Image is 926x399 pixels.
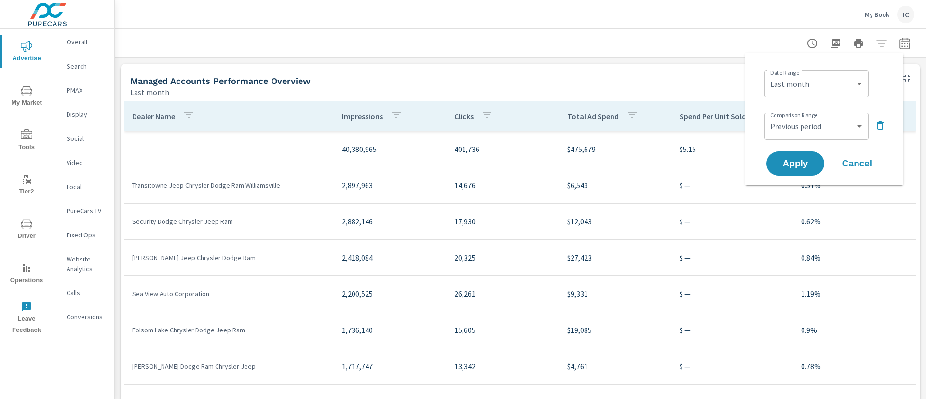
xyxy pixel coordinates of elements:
p: 1,717,747 [342,360,439,372]
p: $ — [680,288,786,300]
p: 14,676 [454,179,551,191]
p: 26,261 [454,288,551,300]
p: Overall [67,37,107,47]
p: Video [67,158,107,167]
p: $5.15 [680,143,786,155]
span: Driver [3,218,50,242]
div: Video [53,155,114,170]
p: 0.78% [801,360,908,372]
div: Conversions [53,310,114,324]
p: Local [67,182,107,192]
button: Cancel [828,151,886,176]
p: 2,882,146 [342,216,439,227]
span: My Market [3,85,50,109]
p: $27,423 [567,252,664,263]
p: [PERSON_NAME] Jeep Chrysler Dodge Ram [132,253,327,262]
span: Tools [3,129,50,153]
p: Fixed Ops [67,230,107,240]
p: 0.9% [801,324,908,336]
button: Apply [766,151,824,176]
p: $12,043 [567,216,664,227]
p: 40,380,965 [342,143,439,155]
p: Folsom Lake Chrysler Dodge Jeep Ram [132,325,327,335]
p: 1.19% [801,288,908,300]
p: 401,736 [454,143,551,155]
p: 1,736,140 [342,324,439,336]
p: 2,897,963 [342,179,439,191]
p: $475,679 [567,143,664,155]
div: Search [53,59,114,73]
span: Advertise [3,41,50,64]
p: Display [67,110,107,119]
div: Display [53,107,114,122]
p: 13,342 [454,360,551,372]
p: Calls [67,288,107,298]
p: Search [67,61,107,71]
p: $ — [680,216,786,227]
p: Spend Per Unit Sold [680,111,746,121]
p: Website Analytics [67,254,107,274]
p: $4,761 [567,360,664,372]
p: 20,325 [454,252,551,263]
p: PMAX [67,85,107,95]
div: Website Analytics [53,252,114,276]
p: $6,543 [567,179,664,191]
button: Minimize Widget [899,70,914,86]
p: PureCars TV [67,206,107,216]
span: Leave Feedback [3,301,50,336]
p: 0.84% [801,252,908,263]
p: $ — [680,179,786,191]
span: Apply [776,159,815,168]
button: "Export Report to PDF" [826,34,845,53]
p: Social [67,134,107,143]
div: Social [53,131,114,146]
p: 2,200,525 [342,288,439,300]
span: Tier2 [3,174,50,197]
p: My Book [865,10,889,19]
div: Calls [53,286,114,300]
p: Impressions [342,111,383,121]
p: Dealer Name [132,111,175,121]
p: $ — [680,360,786,372]
div: Overall [53,35,114,49]
button: Select Date Range [895,34,914,53]
p: 0.62% [801,216,908,227]
div: Fixed Ops [53,228,114,242]
p: $19,085 [567,324,664,336]
span: Operations [3,262,50,286]
p: Total Ad Spend [567,111,619,121]
div: nav menu [0,29,53,340]
p: $ — [680,324,786,336]
p: $ — [680,252,786,263]
span: Cancel [838,159,876,168]
p: 0.51% [801,179,908,191]
p: 2,418,084 [342,252,439,263]
h5: Managed Accounts Performance Overview [130,76,311,86]
div: PMAX [53,83,114,97]
p: [PERSON_NAME] Dodge Ram Chrysler Jeep [132,361,327,371]
p: Security Dodge Chrysler Jeep Ram [132,217,327,226]
p: Clicks [454,111,474,121]
p: Sea View Auto Corporation [132,289,327,299]
div: Local [53,179,114,194]
div: IC [897,6,914,23]
div: PureCars TV [53,204,114,218]
p: 17,930 [454,216,551,227]
p: Transitowne Jeep Chrysler Dodge Ram Williamsville [132,180,327,190]
p: Last month [130,86,169,98]
p: Conversions [67,312,107,322]
p: 15,605 [454,324,551,336]
p: $9,331 [567,288,664,300]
